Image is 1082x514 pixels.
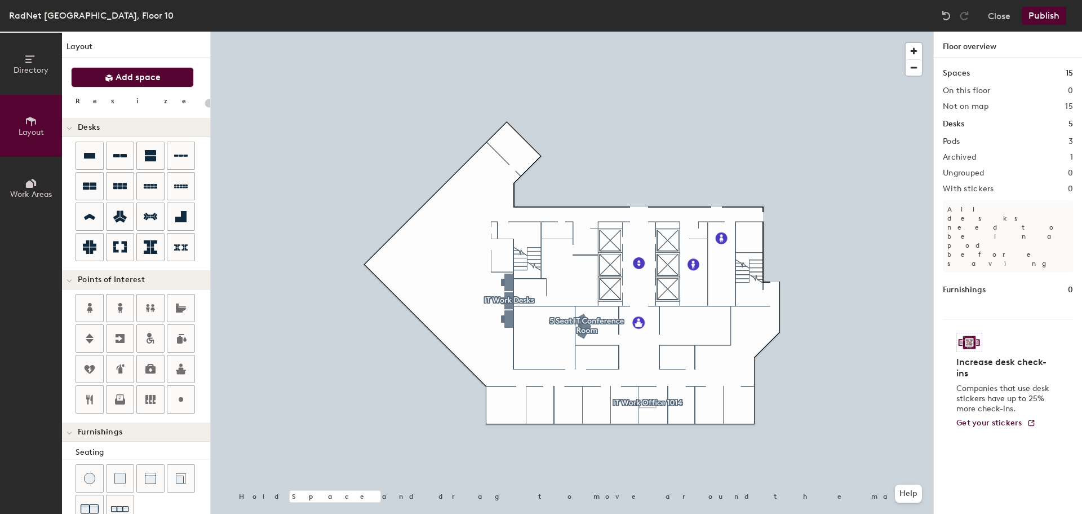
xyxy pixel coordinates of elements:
button: Publish [1022,7,1066,25]
p: Companies that use desk stickers have up to 25% more check-ins. [956,384,1053,414]
h1: Desks [943,118,964,130]
h2: 0 [1068,184,1073,194]
h1: 0 [1068,284,1073,296]
h2: On this floor [943,86,991,95]
h2: 0 [1068,86,1073,95]
img: Couch (corner) [175,473,187,484]
span: Add space [116,72,161,83]
button: Add space [71,67,194,87]
span: Layout [19,128,44,137]
button: Couch (corner) [167,464,195,493]
span: Points of Interest [78,275,145,284]
div: Resize [76,96,200,106]
button: Couch (middle) [136,464,165,493]
h1: Spaces [943,67,970,80]
h2: Ungrouped [943,169,985,178]
img: Cushion [114,473,126,484]
span: Desks [78,123,100,132]
img: Couch (middle) [145,473,156,484]
img: Sticker logo [956,333,982,352]
h2: 0 [1068,169,1073,178]
h1: 15 [1066,67,1073,80]
h1: Floor overview [934,32,1082,58]
button: Stool [76,464,104,493]
h1: Layout [62,41,210,58]
h2: 3 [1068,137,1073,146]
h1: Furnishings [943,284,986,296]
h2: Archived [943,153,976,162]
h2: Pods [943,137,960,146]
div: Seating [76,446,210,459]
h2: With stickers [943,184,994,194]
h4: Increase desk check-ins [956,357,1053,379]
span: Directory [14,65,48,75]
button: Close [988,7,1010,25]
span: Get your stickers [956,418,1022,428]
img: Redo [959,10,970,21]
button: Help [895,485,922,503]
h2: Not on map [943,102,988,111]
img: Undo [941,10,952,21]
h2: 1 [1070,153,1073,162]
span: Work Areas [10,190,52,199]
h1: 5 [1068,118,1073,130]
a: Get your stickers [956,419,1036,428]
p: All desks need to be in a pod before saving [943,200,1073,273]
span: Furnishings [78,428,122,437]
button: Cushion [106,464,134,493]
img: Stool [84,473,95,484]
div: RadNet [GEOGRAPHIC_DATA], Floor 10 [9,8,174,23]
h2: 15 [1065,102,1073,111]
